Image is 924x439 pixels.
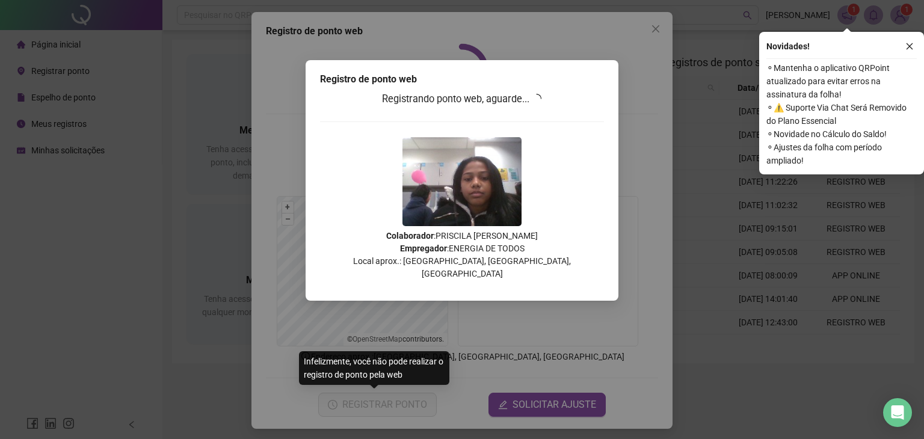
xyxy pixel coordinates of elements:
[320,91,604,107] h3: Registrando ponto web, aguarde...
[766,127,917,141] span: ⚬ Novidade no Cálculo do Saldo!
[766,101,917,127] span: ⚬ ⚠️ Suporte Via Chat Será Removido do Plano Essencial
[766,141,917,167] span: ⚬ Ajustes da folha com período ampliado!
[299,351,449,385] div: Infelizmente, você não pode realizar o registro de ponto pela web
[530,92,543,105] span: loading
[320,230,604,280] p: : PRISCILA [PERSON_NAME] : ENERGIA DE TODOS Local aprox.: [GEOGRAPHIC_DATA], [GEOGRAPHIC_DATA], [...
[400,244,447,253] strong: Empregador
[766,40,810,53] span: Novidades !
[883,398,912,427] div: Open Intercom Messenger
[402,137,522,226] img: 2Q==
[905,42,914,51] span: close
[386,231,434,241] strong: Colaborador
[766,61,917,101] span: ⚬ Mantenha o aplicativo QRPoint atualizado para evitar erros na assinatura da folha!
[320,72,604,87] div: Registro de ponto web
